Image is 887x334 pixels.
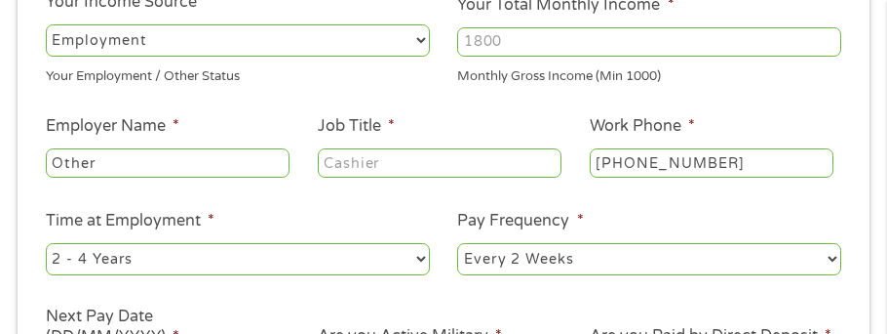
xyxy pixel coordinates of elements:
[46,148,289,178] input: Walmart
[590,116,695,137] label: Work Phone
[457,211,583,231] label: Pay Frequency
[318,148,561,178] input: Cashier
[457,27,841,57] input: 1800
[46,116,179,137] label: Employer Name
[590,148,833,178] input: (231) 754-4010
[46,211,214,231] label: Time at Employment
[318,116,395,137] label: Job Title
[457,60,841,86] div: Monthly Gross Income (Min 1000)
[46,60,430,86] div: Your Employment / Other Status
